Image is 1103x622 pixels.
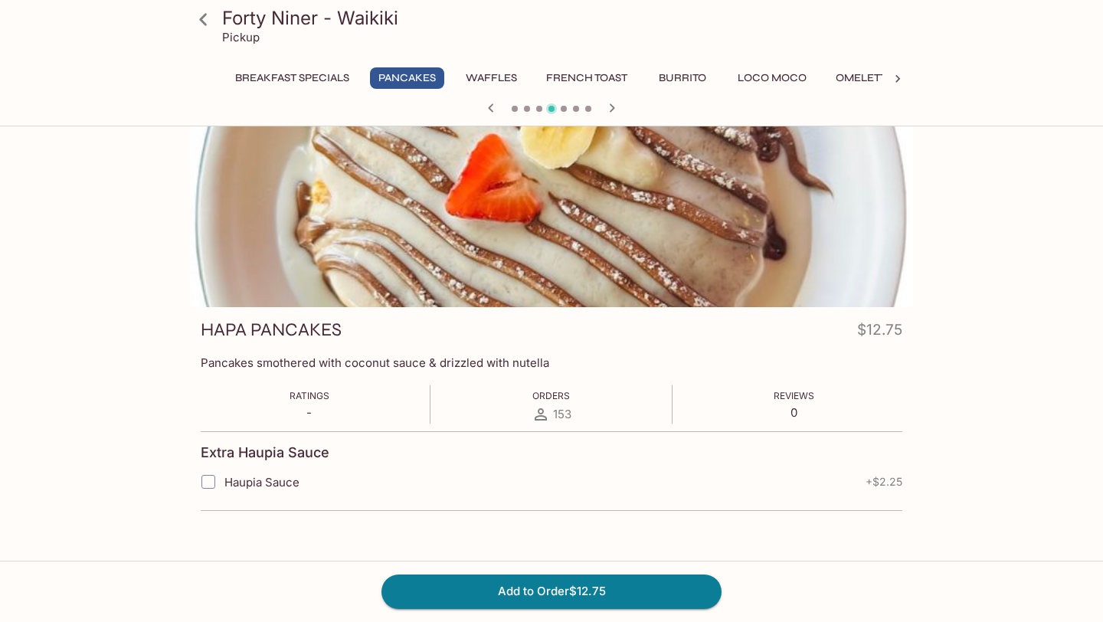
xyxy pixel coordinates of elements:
p: Pickup [222,30,260,44]
p: 0 [774,405,814,420]
div: HAPA PANCAKES [190,104,913,307]
p: Pancakes smothered with coconut sauce & drizzled with nutella [201,355,902,370]
h4: $12.75 [857,318,902,348]
span: Haupia Sauce [224,475,299,489]
button: Burrito [648,67,717,89]
span: Reviews [774,390,814,401]
h3: HAPA PANCAKES [201,318,342,342]
span: + $2.25 [866,476,902,488]
button: Omelettes [827,67,908,89]
span: 153 [553,407,571,421]
button: Loco Moco [729,67,815,89]
button: Add to Order$12.75 [381,575,722,608]
span: Orders [532,390,570,401]
button: Pancakes [370,67,444,89]
h4: Extra Haupia Sauce [201,444,329,461]
p: - [290,405,329,420]
button: Breakfast Specials [227,67,358,89]
h3: Forty Niner - Waikiki [222,6,907,30]
button: Waffles [457,67,525,89]
span: Ratings [290,390,329,401]
button: French Toast [538,67,636,89]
